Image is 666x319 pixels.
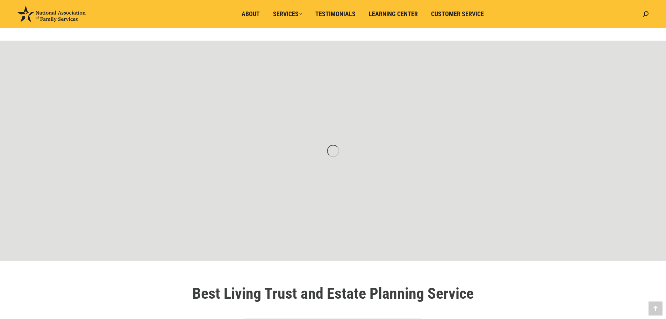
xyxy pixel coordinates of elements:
img: National Association of Family Services [17,6,86,22]
a: About [237,7,265,21]
a: Testimonials [310,7,360,21]
h1: Best Living Trust and Estate Planning Service [137,286,529,301]
span: Learning Center [369,10,418,18]
span: About [242,10,260,18]
span: Testimonials [315,10,356,18]
span: Customer Service [431,10,484,18]
span: Services [273,10,302,18]
a: Learning Center [364,7,423,21]
a: Customer Service [426,7,489,21]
